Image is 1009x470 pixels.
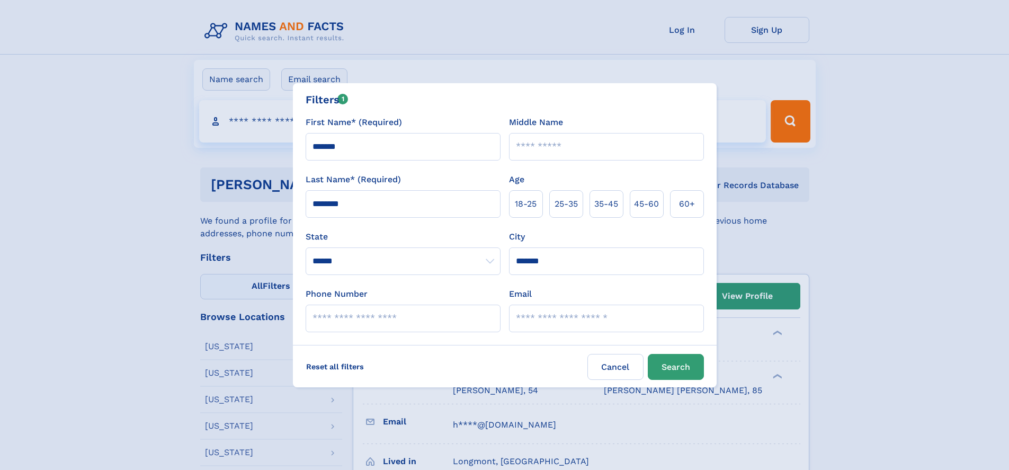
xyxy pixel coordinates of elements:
[648,354,704,380] button: Search
[509,288,532,300] label: Email
[509,116,563,129] label: Middle Name
[509,173,524,186] label: Age
[587,354,644,380] label: Cancel
[555,198,578,210] span: 25‑35
[515,198,537,210] span: 18‑25
[509,230,525,243] label: City
[306,173,401,186] label: Last Name* (Required)
[306,288,368,300] label: Phone Number
[679,198,695,210] span: 60+
[306,92,349,108] div: Filters
[299,354,371,379] label: Reset all filters
[634,198,659,210] span: 45‑60
[306,230,501,243] label: State
[306,116,402,129] label: First Name* (Required)
[594,198,618,210] span: 35‑45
